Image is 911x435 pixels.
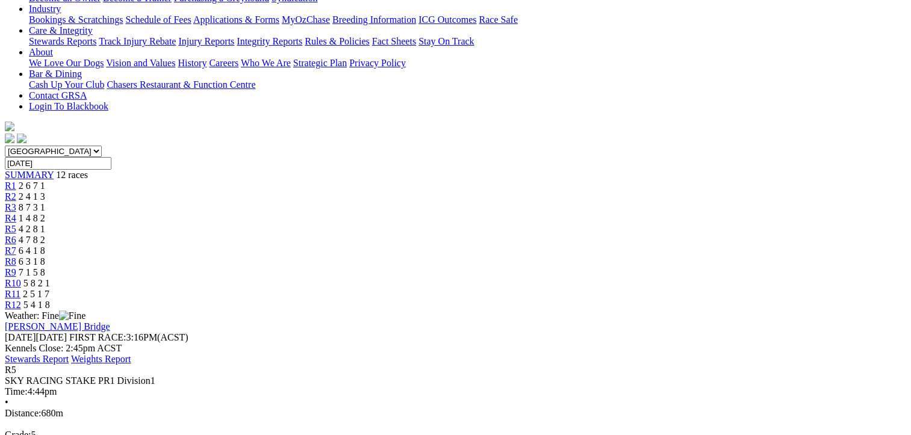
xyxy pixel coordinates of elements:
a: R9 [5,267,16,277]
div: About [29,58,906,69]
a: Fact Sheets [372,36,416,46]
a: [PERSON_NAME] Bridge [5,321,110,332]
span: 6 4 1 8 [19,245,45,256]
a: Industry [29,4,61,14]
div: Care & Integrity [29,36,906,47]
a: Chasers Restaurant & Function Centre [107,79,255,90]
a: R2 [5,191,16,202]
span: Weather: Fine [5,310,86,321]
a: Schedule of Fees [125,14,191,25]
a: R11 [5,289,20,299]
a: R4 [5,213,16,223]
a: R1 [5,180,16,191]
a: Cash Up Your Club [29,79,104,90]
div: 680m [5,408,906,419]
a: Injury Reports [178,36,234,46]
img: Fine [59,310,86,321]
a: Stewards Report [5,354,69,364]
span: [DATE] [5,332,36,342]
a: Bookings & Scratchings [29,14,123,25]
span: R5 [5,365,16,375]
a: We Love Our Dogs [29,58,104,68]
span: 4 2 8 1 [19,224,45,234]
a: Care & Integrity [29,25,93,35]
span: 5 4 1 8 [23,300,50,310]
div: Kennels Close: 2:45pm ACST [5,343,906,354]
span: 2 4 1 3 [19,191,45,202]
a: R7 [5,245,16,256]
img: logo-grsa-white.png [5,122,14,131]
span: Distance: [5,408,41,418]
span: 6 3 1 8 [19,256,45,267]
span: 1 4 8 2 [19,213,45,223]
a: Privacy Policy [349,58,406,68]
span: 2 5 1 7 [23,289,49,299]
a: R3 [5,202,16,212]
span: [DATE] [5,332,67,342]
span: 4 7 8 2 [19,235,45,245]
a: Stewards Reports [29,36,96,46]
a: Rules & Policies [305,36,370,46]
div: Bar & Dining [29,79,906,90]
span: 2 6 7 1 [19,180,45,191]
a: MyOzChase [282,14,330,25]
a: Bar & Dining [29,69,82,79]
span: FIRST RACE: [69,332,126,342]
a: Applications & Forms [193,14,279,25]
img: twitter.svg [17,134,26,143]
a: History [178,58,207,68]
a: Login To Blackbook [29,101,108,111]
a: ICG Outcomes [418,14,476,25]
a: Integrity Reports [237,36,302,46]
a: Careers [209,58,238,68]
span: 3:16PM(ACST) [69,332,188,342]
a: Stay On Track [418,36,474,46]
a: Vision and Values [106,58,175,68]
input: Select date [5,157,111,170]
a: R6 [5,235,16,245]
a: R10 [5,278,21,288]
a: Race Safe [479,14,517,25]
a: Strategic Plan [293,58,347,68]
a: Track Injury Rebate [99,36,176,46]
a: Contact GRSA [29,90,87,100]
a: R5 [5,224,16,234]
a: R8 [5,256,16,267]
a: Weights Report [71,354,131,364]
a: SUMMARY [5,170,54,180]
span: 12 races [56,170,88,180]
a: About [29,47,53,57]
div: 4:44pm [5,386,906,397]
img: facebook.svg [5,134,14,143]
span: Time: [5,386,28,396]
span: • [5,397,8,407]
div: SKY RACING STAKE PR1 Division1 [5,375,906,386]
div: Industry [29,14,906,25]
a: R12 [5,300,21,310]
span: 7 1 5 8 [19,267,45,277]
span: 8 7 3 1 [19,202,45,212]
a: Who We Are [241,58,291,68]
span: 5 8 2 1 [23,278,50,288]
a: Breeding Information [332,14,416,25]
